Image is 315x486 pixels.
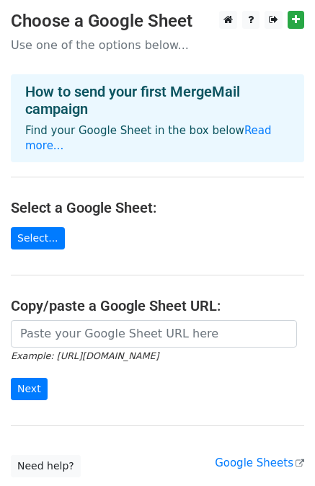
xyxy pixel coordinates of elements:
[11,199,304,216] h4: Select a Google Sheet:
[11,297,304,314] h4: Copy/paste a Google Sheet URL:
[25,83,290,118] h4: How to send your first MergeMail campaign
[11,455,81,477] a: Need help?
[11,350,159,361] small: Example: [URL][DOMAIN_NAME]
[11,11,304,32] h3: Choose a Google Sheet
[11,320,297,348] input: Paste your Google Sheet URL here
[11,37,304,53] p: Use one of the options below...
[25,124,272,152] a: Read more...
[11,227,65,249] a: Select...
[25,123,290,154] p: Find your Google Sheet in the box below
[215,456,304,469] a: Google Sheets
[11,378,48,400] input: Next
